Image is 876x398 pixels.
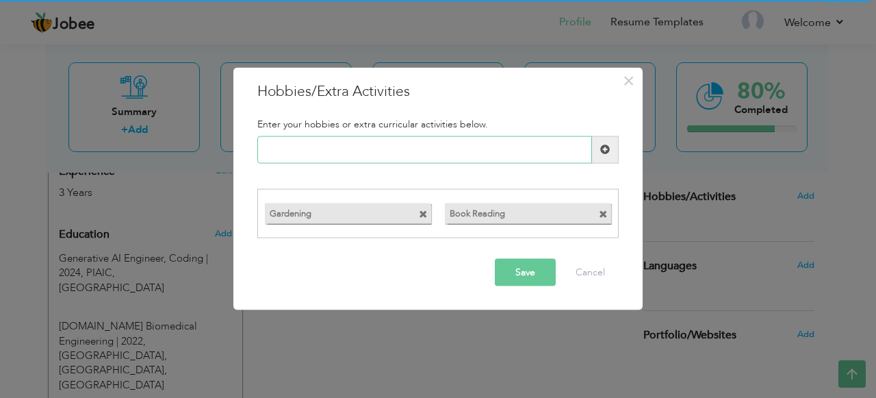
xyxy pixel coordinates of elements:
[257,119,619,129] h5: Enter your hobbies or extra curricular activities below.
[265,203,407,221] label: Gardening
[562,259,619,286] button: Cancel
[617,69,639,91] button: Close
[623,68,634,92] span: ×
[257,81,619,101] h3: Hobbies/Extra Activities
[445,203,587,221] label: Book Reading
[495,259,556,286] button: Save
